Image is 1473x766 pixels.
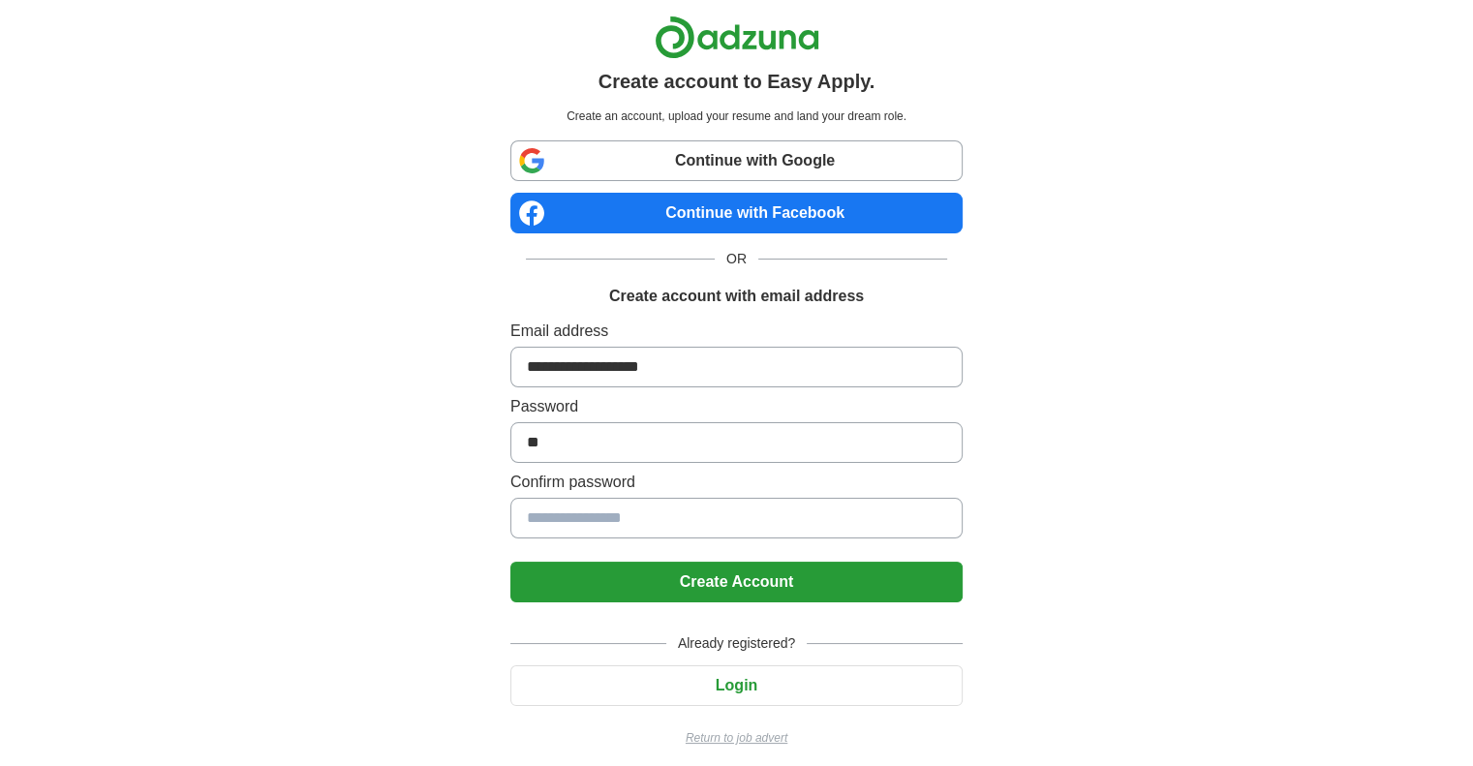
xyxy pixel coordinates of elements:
a: Return to job advert [510,729,963,747]
h1: Create account with email address [609,285,864,308]
button: Login [510,665,963,706]
a: Login [510,677,963,693]
p: Create an account, upload your resume and land your dream role. [514,107,959,125]
h1: Create account to Easy Apply. [598,67,875,96]
label: Confirm password [510,471,963,494]
span: Already registered? [666,633,807,654]
button: Create Account [510,562,963,602]
label: Password [510,395,963,418]
img: Adzuna logo [655,15,819,59]
a: Continue with Facebook [510,193,963,233]
label: Email address [510,320,963,343]
span: OR [715,249,758,269]
a: Continue with Google [510,140,963,181]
